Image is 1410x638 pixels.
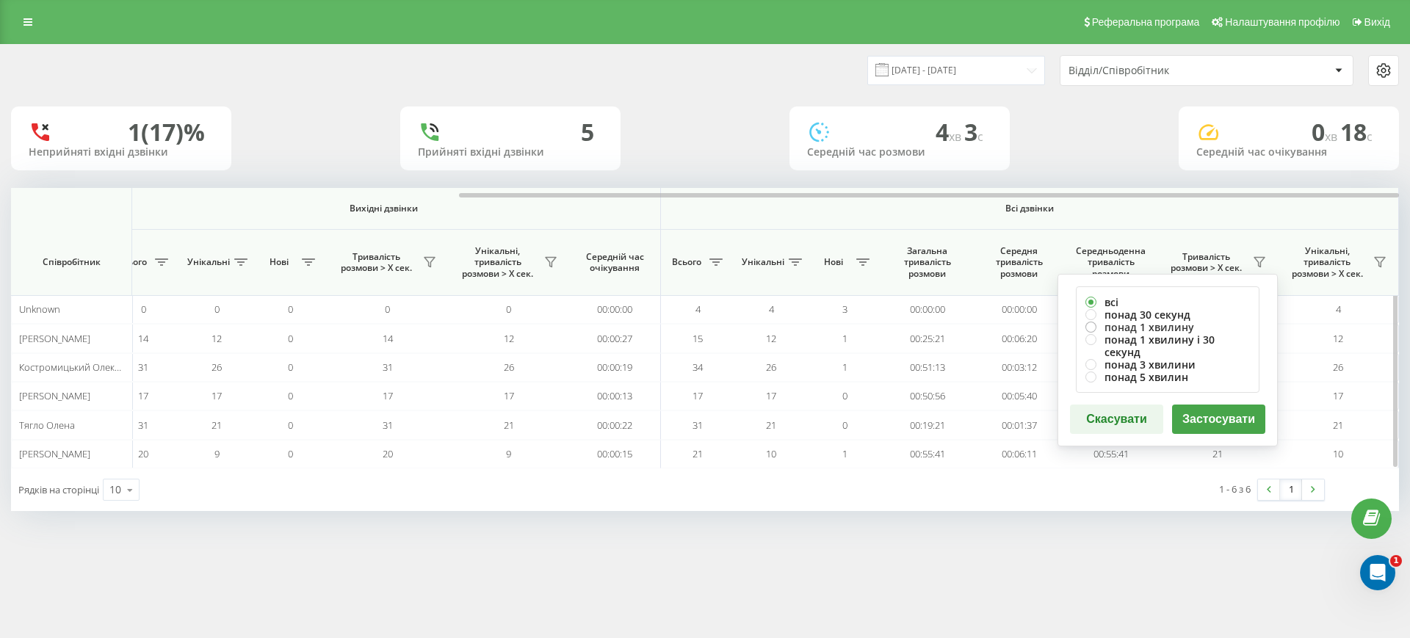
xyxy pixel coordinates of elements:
[892,245,962,280] span: Загальна тривалість розмови
[1212,447,1223,460] span: 21
[881,440,973,468] td: 00:55:41
[881,324,973,352] td: 00:25:21
[936,116,964,148] span: 4
[695,302,701,316] span: 4
[569,324,661,352] td: 00:00:27
[138,360,148,374] span: 31
[973,410,1065,439] td: 00:01:37
[984,245,1054,280] span: Середня тривалість розмови
[23,256,119,268] span: Співробітник
[288,360,293,374] span: 0
[1092,16,1200,28] span: Реферальна програма
[383,447,393,460] span: 20
[964,116,983,148] span: 3
[288,389,293,402] span: 0
[261,256,297,268] span: Нові
[766,360,776,374] span: 26
[504,360,514,374] span: 26
[949,128,964,145] span: хв
[29,146,214,159] div: Неприйняті вхідні дзвінки
[18,483,99,496] span: Рядків на сторінці
[214,447,220,460] span: 9
[288,447,293,460] span: 0
[881,353,973,382] td: 00:51:13
[1085,296,1250,308] label: всі
[1085,358,1250,371] label: понад 3 хвилини
[569,440,661,468] td: 00:00:15
[693,447,703,460] span: 21
[288,418,293,432] span: 0
[769,302,774,316] span: 4
[1325,128,1340,145] span: хв
[1065,440,1157,468] td: 00:55:41
[211,360,222,374] span: 26
[1069,65,1244,77] div: Відділ/Співробітник
[766,418,776,432] span: 21
[1164,251,1248,274] span: Тривалість розмови > Х сек.
[580,251,649,274] span: Середній час очікування
[973,440,1065,468] td: 00:06:11
[19,389,90,402] span: [PERSON_NAME]
[842,389,847,402] span: 0
[141,302,146,316] span: 0
[815,256,852,268] span: Нові
[1360,555,1395,590] iframe: Intercom live chat
[973,324,1065,352] td: 00:06:20
[19,418,75,432] span: Тягло Олена
[455,245,540,280] span: Унікальні, тривалість розмови > Х сек.
[1280,479,1302,500] a: 1
[1085,321,1250,333] label: понад 1 хвилину
[704,203,1355,214] span: Всі дзвінки
[1333,418,1343,432] span: 21
[1336,302,1341,316] span: 4
[742,256,784,268] span: Унікальні
[109,482,121,497] div: 10
[504,332,514,345] span: 12
[383,389,393,402] span: 17
[1333,332,1343,345] span: 12
[1172,405,1265,434] button: Застосувати
[19,332,90,345] span: [PERSON_NAME]
[504,389,514,402] span: 17
[141,203,626,214] span: Вихідні дзвінки
[693,418,703,432] span: 31
[383,332,393,345] span: 14
[138,389,148,402] span: 17
[693,389,703,402] span: 17
[1390,555,1402,567] span: 1
[881,410,973,439] td: 00:19:21
[1196,146,1381,159] div: Середній час очікування
[138,332,148,345] span: 14
[973,382,1065,410] td: 00:05:40
[766,332,776,345] span: 12
[211,332,222,345] span: 12
[114,256,151,268] span: Всього
[1076,245,1146,280] span: Середньоденна тривалість розмови
[693,332,703,345] span: 15
[418,146,603,159] div: Прийняті вхідні дзвінки
[211,389,222,402] span: 17
[1085,308,1250,321] label: понад 30 секунд
[1364,16,1390,28] span: Вихід
[187,256,230,268] span: Унікальні
[807,146,992,159] div: Середній час розмови
[766,447,776,460] span: 10
[288,332,293,345] span: 0
[19,302,60,316] span: Unknown
[569,410,661,439] td: 00:00:22
[1333,360,1343,374] span: 26
[693,360,703,374] span: 34
[1225,16,1339,28] span: Налаштування профілю
[1333,389,1343,402] span: 17
[383,360,393,374] span: 31
[385,302,390,316] span: 0
[973,353,1065,382] td: 00:03:12
[1085,371,1250,383] label: понад 5 хвилин
[581,118,594,146] div: 5
[881,295,973,324] td: 00:00:00
[138,418,148,432] span: 31
[766,389,776,402] span: 17
[504,418,514,432] span: 21
[1312,116,1340,148] span: 0
[1340,116,1373,148] span: 18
